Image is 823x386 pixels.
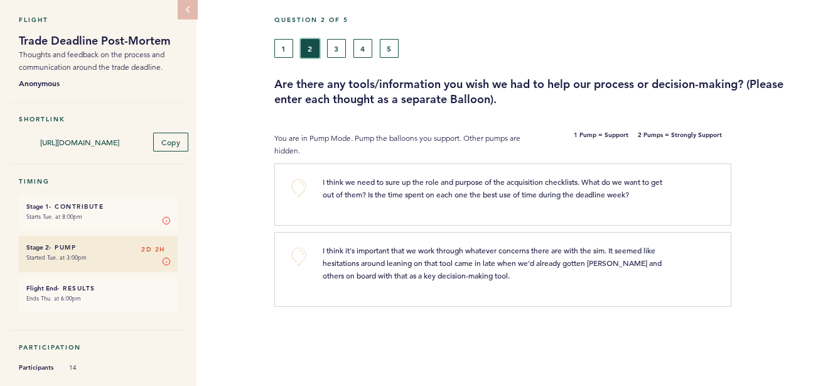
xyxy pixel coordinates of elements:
[327,39,346,58] button: 3
[26,284,170,292] h6: - Results
[26,243,170,251] h6: - Pump
[323,177,664,199] span: I think we need to sure up the role and purpose of the acquisition checklists. What do we want to...
[301,39,320,58] button: 2
[26,243,49,251] small: Stage 2
[19,33,178,48] h1: Trade Deadline Post-Mortem
[19,16,178,24] h5: Flight
[26,202,49,211] small: Stage 1
[274,39,293,58] button: 1
[274,77,814,107] h3: Are there any tools/information you wish we had to help our process or decision-making? (Please e...
[274,132,539,157] p: You are in Pump Mode. Pump the balloons you support. Other pumps are hidden.
[19,115,178,123] h5: Shortlink
[323,245,664,280] span: I think it's important that we work through whatever concerns there are with the sim. It seemed l...
[153,133,188,152] button: Copy
[380,39,399,58] button: 5
[638,132,722,157] b: 2 Pumps = Strongly Support
[26,212,82,221] time: Starts Tue. at 8:00pm
[19,343,178,351] h5: Participation
[353,39,372,58] button: 4
[19,50,164,72] span: Thoughts and feedback on the process and communication around the trade deadline.
[574,132,628,157] b: 1 Pump = Support
[26,294,81,302] time: Ends Thu. at 6:00pm
[26,253,87,262] time: Started Tue. at 3:00pm
[141,243,165,256] span: 2D 2H
[69,363,107,372] span: 14
[19,361,56,374] span: Participants
[19,77,178,89] b: Anonymous
[19,177,178,185] h5: Timing
[26,202,170,211] h6: - Contribute
[274,16,814,24] h5: Question 2 of 5
[161,137,180,147] span: Copy
[26,284,57,292] small: Flight End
